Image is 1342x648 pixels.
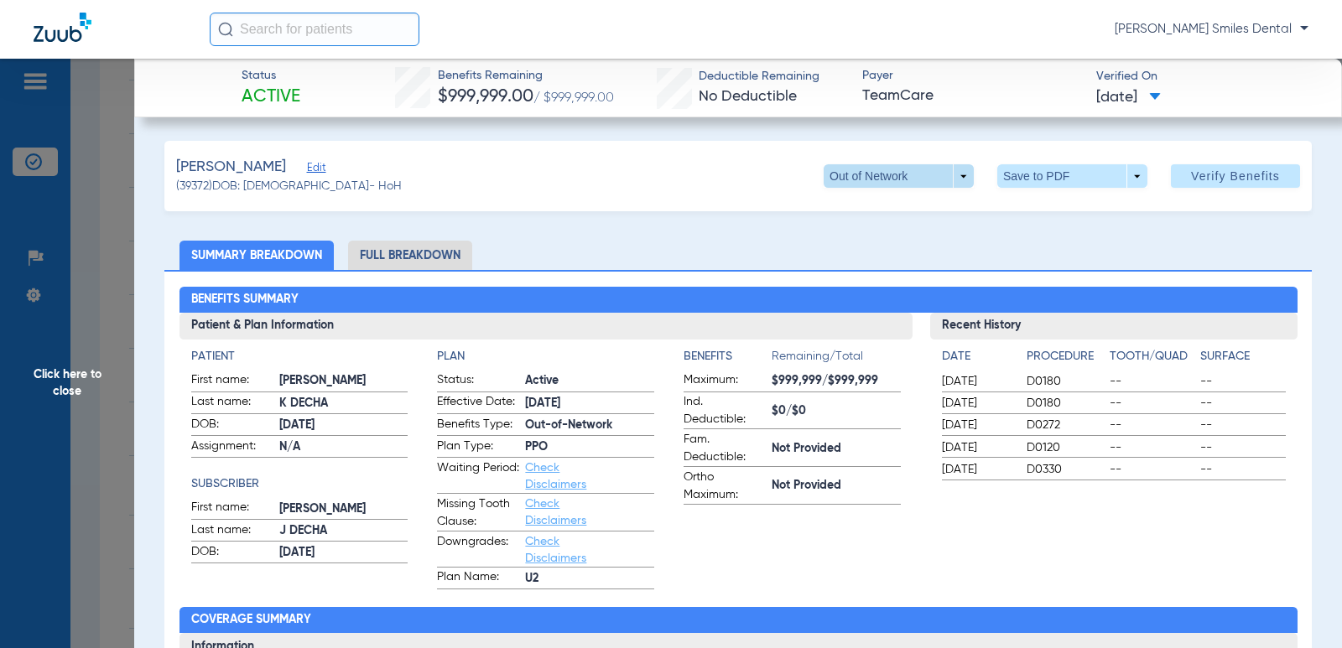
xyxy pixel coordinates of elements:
[525,536,586,564] a: Check Disclaimers
[1027,348,1103,371] app-breakdown-title: Procedure
[437,533,519,567] span: Downgrades:
[191,521,273,542] span: Last name:
[242,67,300,85] span: Status
[279,395,408,412] span: K DECHA
[1200,417,1285,433] span: --
[1200,395,1285,412] span: --
[772,402,901,420] span: $0/$0
[525,462,586,490] a: Check Disclaimers
[862,86,1081,106] span: TeamCare
[437,495,519,531] span: Missing Tooth Clause:
[191,499,273,519] span: First name:
[942,348,1012,371] app-breakdown-title: Date
[1110,348,1194,371] app-breakdown-title: Tooth/Quad
[1200,373,1285,390] span: --
[191,438,273,458] span: Assignment:
[684,371,766,391] span: Maximum:
[179,313,913,340] h3: Patient & Plan Information
[525,498,586,526] a: Check Disclaimers
[34,13,91,42] img: Zuub Logo
[1110,439,1194,456] span: --
[1110,373,1194,390] span: --
[772,348,901,371] span: Remaining/Total
[942,348,1012,365] h4: Date
[179,241,334,270] li: Summary Breakdown
[525,570,654,588] span: U2
[1027,461,1103,478] span: D0330
[437,416,519,436] span: Benefits Type:
[279,438,408,456] span: N/A
[438,67,614,85] span: Benefits Remaining
[210,13,419,46] input: Search for patients
[533,91,614,105] span: / $999,999.00
[1096,68,1315,86] span: Verified On
[942,461,1012,478] span: [DATE]
[525,417,654,434] span: Out-of-Network
[684,348,772,371] app-breakdown-title: Benefits
[179,607,1298,634] h2: Coverage Summary
[1027,348,1103,365] h4: Procedure
[1200,461,1285,478] span: --
[1115,21,1308,38] span: [PERSON_NAME] Smiles Dental
[699,89,797,104] span: No Deductible
[1200,348,1285,365] h4: Surface
[1110,348,1194,365] h4: Tooth/Quad
[1110,461,1194,478] span: --
[824,164,974,188] button: Out of Network
[179,287,1298,314] h2: Benefits Summary
[1171,164,1300,188] button: Verify Benefits
[1027,417,1103,433] span: D0272
[176,178,402,195] span: (39372) DOB: [DEMOGRAPHIC_DATA] - HoH
[525,438,654,456] span: PPO
[176,157,286,178] span: [PERSON_NAME]
[684,431,766,466] span: Fam. Deductible:
[942,417,1012,433] span: [DATE]
[1258,568,1342,648] iframe: Chat Widget
[307,162,322,178] span: Edit
[684,393,766,428] span: Ind. Deductible:
[1191,169,1280,183] span: Verify Benefits
[279,417,408,434] span: [DATE]
[862,67,1081,85] span: Payer
[525,372,654,390] span: Active
[699,68,819,86] span: Deductible Remaining
[1027,373,1103,390] span: D0180
[437,393,519,413] span: Effective Date:
[191,416,273,436] span: DOB:
[437,568,519,588] span: Plan Name:
[1110,417,1194,433] span: --
[942,373,1012,390] span: [DATE]
[279,500,408,518] span: [PERSON_NAME]
[191,371,273,391] span: First name:
[437,348,654,365] h4: Plan
[437,371,519,391] span: Status:
[525,395,654,412] span: [DATE]
[684,348,772,365] h4: Benefits
[772,440,901,458] span: Not Provided
[772,372,901,390] span: $999,999/$999,999
[348,241,472,270] li: Full Breakdown
[1096,87,1161,108] span: [DATE]
[997,164,1147,188] button: Save to PDF
[1200,348,1285,371] app-breakdown-title: Surface
[191,475,408,493] h4: Subscriber
[437,459,519,493] span: Waiting Period:
[438,88,533,106] span: $999,999.00
[279,544,408,562] span: [DATE]
[1027,395,1103,412] span: D0180
[930,313,1297,340] h3: Recent History
[1110,395,1194,412] span: --
[942,395,1012,412] span: [DATE]
[437,438,519,458] span: Plan Type:
[218,22,233,37] img: Search Icon
[684,469,766,504] span: Ortho Maximum:
[242,86,300,109] span: Active
[942,439,1012,456] span: [DATE]
[191,393,273,413] span: Last name:
[1200,439,1285,456] span: --
[191,348,408,365] h4: Patient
